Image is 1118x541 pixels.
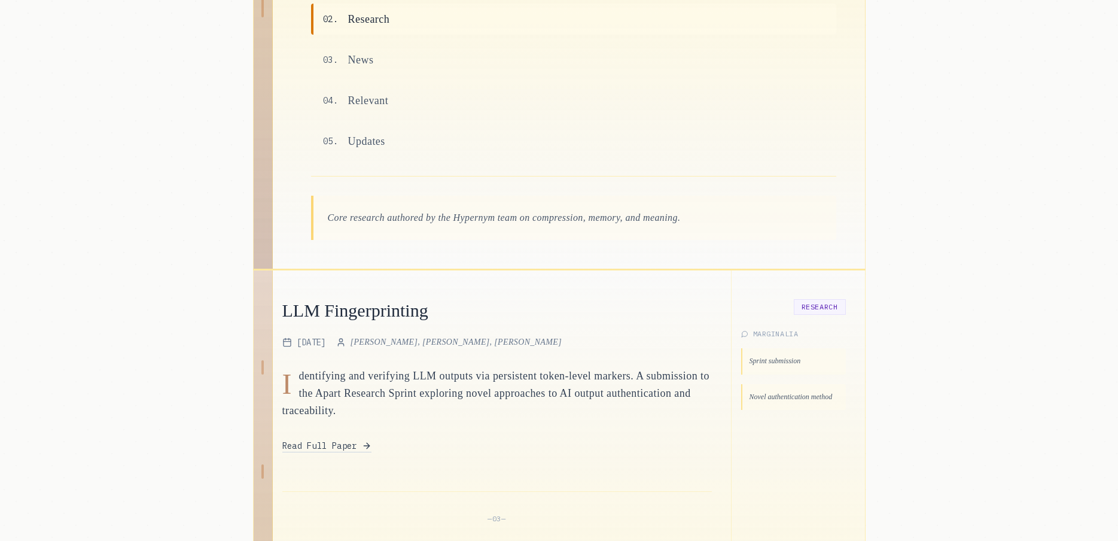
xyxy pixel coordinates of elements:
span: — 03 — [488,514,505,523]
span: [DATE] [297,336,327,348]
div: Sprint submission [741,348,846,375]
p: Core research authored by the Hypernym team on compression, memory, and meaning. [328,210,822,226]
span: Research [794,299,846,315]
span: 04 . [323,95,339,107]
button: 02.Research [311,4,836,35]
span: Relevant [348,92,389,109]
span: [PERSON_NAME], [PERSON_NAME], [PERSON_NAME] [351,336,562,348]
button: 03.News [311,44,836,75]
div: Novel authentication method [741,384,846,411]
span: 02 . [323,13,339,25]
span: Research [348,11,390,28]
span: News [348,51,374,68]
span: Updates [348,133,385,150]
a: Read Full Paper [282,440,371,452]
h2: LLM Fingerprinting [282,299,712,322]
span: 05 . [323,135,339,147]
button: 04.Relevant [311,85,836,116]
span: Marginalia [753,329,799,339]
span: 03 . [323,54,339,66]
span: Read Full Paper [282,440,357,452]
span: I [282,370,292,399]
button: 05.Updates [311,126,836,157]
p: dentifying and verifying LLM outputs via persistent token-level markers. A submission to the Apar... [282,367,712,420]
